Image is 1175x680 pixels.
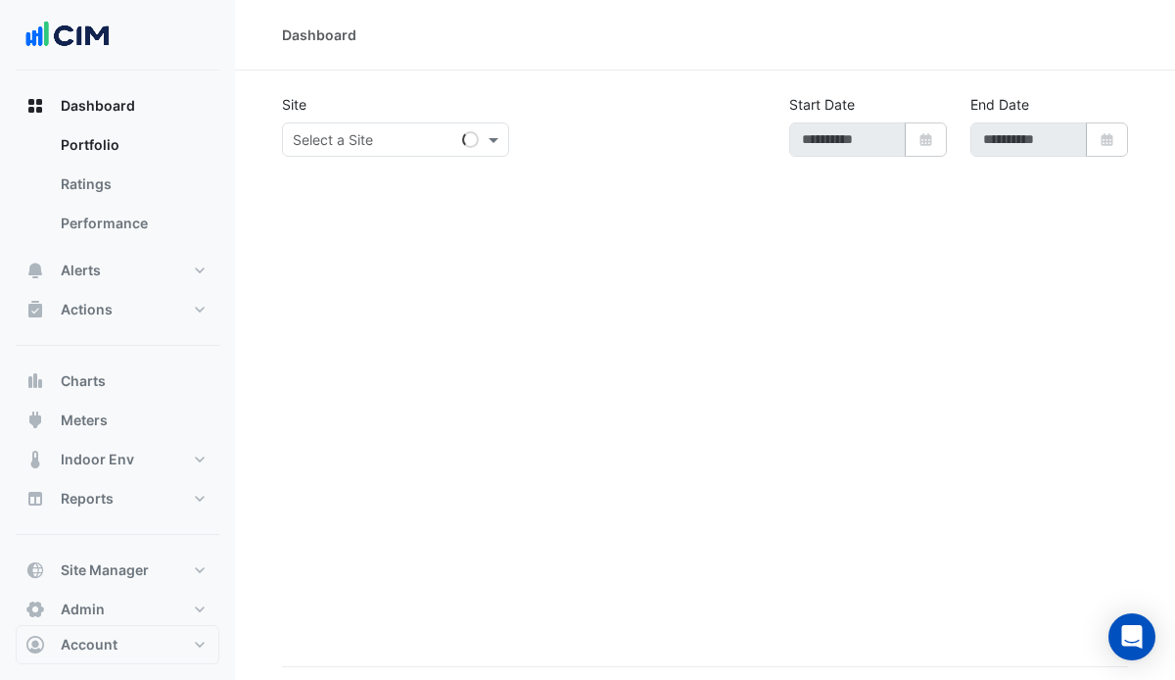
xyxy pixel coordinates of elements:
button: Account [16,625,219,664]
button: Charts [16,362,219,401]
span: Indoor Env [61,450,134,469]
button: Site Manager [16,551,219,590]
div: Dashboard [16,125,219,251]
label: Site [282,94,306,115]
div: Open Intercom Messenger [1108,613,1155,660]
app-icon: Alerts [25,261,45,280]
button: Actions [16,290,219,329]
app-icon: Site Manager [25,560,45,580]
div: Dashboard [282,24,356,45]
button: Indoor Env [16,440,219,479]
button: Reports [16,479,219,518]
span: Charts [61,371,106,391]
app-icon: Reports [25,489,45,509]
button: Admin [16,590,219,629]
app-icon: Actions [25,300,45,319]
app-icon: Admin [25,600,45,619]
button: Dashboard [16,86,219,125]
app-icon: Indoor Env [25,450,45,469]
label: End Date [970,94,1029,115]
a: Portfolio [45,125,219,165]
button: Alerts [16,251,219,290]
span: Alerts [61,261,101,280]
span: Site Manager [61,560,149,580]
img: Company Logo [23,16,112,55]
a: Ratings [45,165,219,204]
app-icon: Charts [25,371,45,391]
span: Dashboard [61,96,135,116]
a: Performance [45,204,219,243]
button: Meters [16,401,219,440]
span: Meters [61,411,108,430]
span: Account [61,635,117,655]
app-icon: Meters [25,411,45,430]
span: Admin [61,600,105,619]
span: Actions [61,300,113,319]
label: Start Date [789,94,855,115]
app-icon: Dashboard [25,96,45,116]
span: Reports [61,489,114,509]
